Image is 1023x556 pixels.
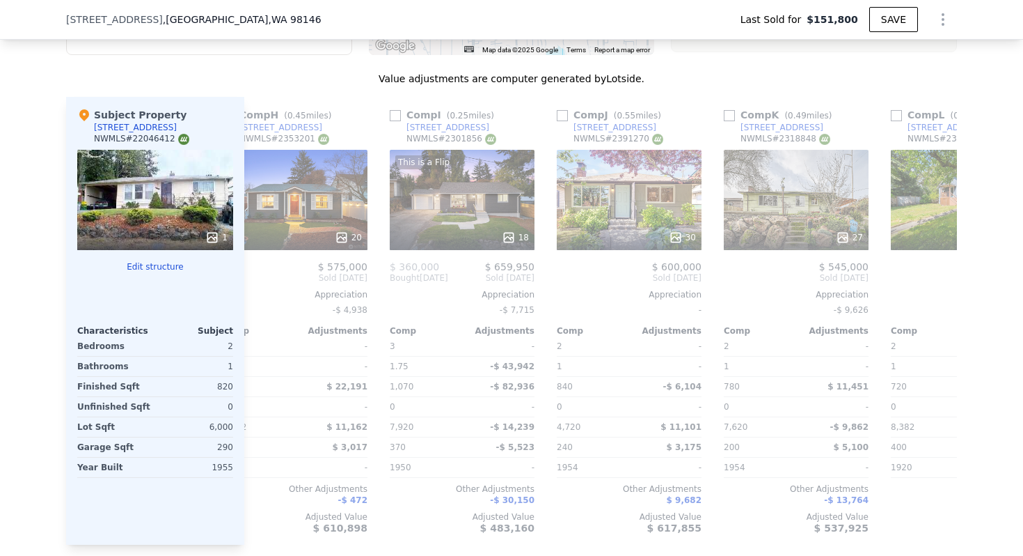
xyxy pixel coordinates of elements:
[557,458,626,477] div: 1954
[557,422,580,432] span: 4,720
[799,458,869,477] div: -
[406,122,489,133] div: [STREET_ADDRESS]
[77,377,152,396] div: Finished Sqft
[667,495,701,505] span: $ 9,682
[490,382,534,392] span: -$ 82,936
[814,523,869,534] span: $ 537,925
[724,289,869,300] div: Appreciation
[333,442,367,452] span: $ 3,017
[557,341,562,351] span: 2
[239,122,322,133] div: [STREET_ADDRESS]
[724,357,793,376] div: 1
[907,122,990,133] div: [STREET_ADDRESS]
[557,272,701,284] span: Sold [DATE]
[652,261,701,272] span: $ 600,000
[490,362,534,371] span: -$ 43,942
[608,111,667,121] span: ( miles)
[663,382,701,392] span: -$ 6,104
[390,422,413,432] span: 7,920
[158,438,233,457] div: 290
[326,422,367,432] span: $ 11,162
[490,495,534,505] span: -$ 30,150
[566,46,586,54] a: Terms (opens in new tab)
[406,133,496,145] div: NWMLS # 2301856
[465,337,534,356] div: -
[632,337,701,356] div: -
[158,458,233,477] div: 1955
[819,261,869,272] span: $ 545,000
[278,111,337,121] span: ( miles)
[557,442,573,452] span: 240
[372,37,418,55] a: Open this area in Google Maps (opens a new window)
[573,133,663,145] div: NWMLS # 2391270
[298,337,367,356] div: -
[799,337,869,356] div: -
[557,300,701,320] div: -
[205,231,228,245] div: 1
[557,484,701,495] div: Other Adjustments
[158,357,233,376] div: 1
[557,325,629,337] div: Comp
[239,133,329,145] div: NWMLS # 2353201
[223,458,292,477] div: 1943
[223,484,367,495] div: Other Adjustments
[223,511,367,523] div: Adjusted Value
[724,108,837,122] div: Comp K
[158,417,233,437] div: 6,000
[298,397,367,417] div: -
[891,325,963,337] div: Comp
[77,458,152,477] div: Year Built
[77,108,187,122] div: Subject Property
[869,7,918,32] button: SAVE
[335,231,362,245] div: 20
[490,422,534,432] span: -$ 14,239
[891,122,990,133] a: [STREET_ADDRESS]
[390,341,395,351] span: 3
[724,341,729,351] span: 2
[268,14,321,25] span: , WA 98146
[502,231,529,245] div: 18
[390,272,448,284] div: [DATE]
[724,382,740,392] span: 780
[740,122,823,133] div: [STREET_ADDRESS]
[77,325,155,337] div: Characteristics
[573,122,656,133] div: [STREET_ADDRESS]
[724,442,740,452] span: 200
[799,357,869,376] div: -
[788,111,807,121] span: 0.49
[77,261,233,272] button: Edit structure
[724,458,793,477] div: 1954
[632,397,701,417] div: -
[724,484,869,495] div: Other Adjustments
[594,46,650,54] a: Report a map error
[557,289,701,300] div: Appreciation
[891,402,896,412] span: 0
[390,261,439,272] span: $ 360,000
[390,325,462,337] div: Comp
[390,402,395,412] span: 0
[557,382,573,392] span: 840
[313,523,367,534] span: $ 610,898
[557,108,667,122] div: Comp J
[953,111,972,121] span: 0.55
[390,442,406,452] span: 370
[223,272,367,284] span: Sold [DATE]
[807,13,858,26] span: $151,800
[485,261,534,272] span: $ 659,950
[318,134,329,145] img: NWMLS Logo
[724,422,747,432] span: 7,620
[827,382,869,392] span: $ 11,451
[223,289,367,300] div: Appreciation
[891,341,896,351] span: 2
[448,272,534,284] span: Sold [DATE]
[223,357,292,376] div: 1
[824,495,869,505] span: -$ 13,764
[77,337,152,356] div: Bedrooms
[660,422,701,432] span: $ 11,101
[338,495,367,505] span: -$ 472
[287,111,306,121] span: 0.45
[891,422,914,432] span: 8,382
[465,397,534,417] div: -
[155,325,233,337] div: Subject
[158,377,233,396] div: 820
